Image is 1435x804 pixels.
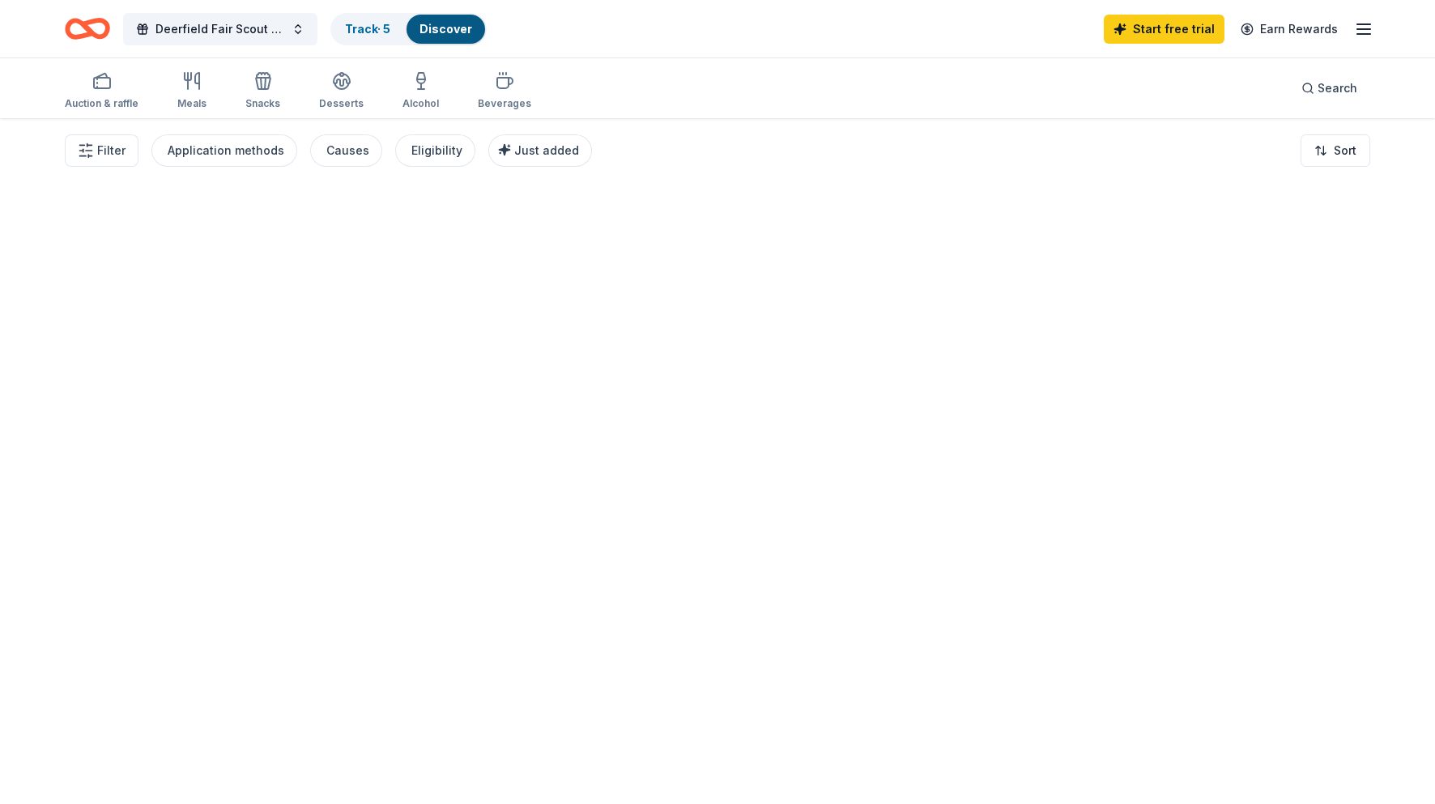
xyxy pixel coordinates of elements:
button: Sort [1301,134,1370,167]
button: Desserts [319,65,364,118]
button: Causes [310,134,382,167]
button: Deerfield Fair Scout booth fundraiser [123,13,317,45]
button: Search [1288,72,1370,104]
button: Beverages [478,65,531,118]
button: Alcohol [402,65,439,118]
button: Snacks [245,65,280,118]
button: Eligibility [395,134,475,167]
div: Application methods [168,141,284,160]
a: Start free trial [1104,15,1224,44]
div: Meals [177,97,207,110]
button: Meals [177,65,207,118]
span: Deerfield Fair Scout booth fundraiser [155,19,285,39]
div: Eligibility [411,141,462,160]
button: Just added [488,134,592,167]
a: Earn Rewards [1231,15,1348,44]
a: Track· 5 [345,22,390,36]
div: Alcohol [402,97,439,110]
div: Causes [326,141,369,160]
span: Just added [514,143,579,157]
button: Filter [65,134,138,167]
a: Discover [419,22,472,36]
div: Auction & raffle [65,97,138,110]
span: Search [1318,79,1357,98]
span: Filter [97,141,126,160]
button: Application methods [151,134,297,167]
div: Desserts [319,97,364,110]
div: Snacks [245,97,280,110]
div: Beverages [478,97,531,110]
button: Track· 5Discover [330,13,487,45]
span: Sort [1334,141,1356,160]
button: Auction & raffle [65,65,138,118]
a: Home [65,10,110,48]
